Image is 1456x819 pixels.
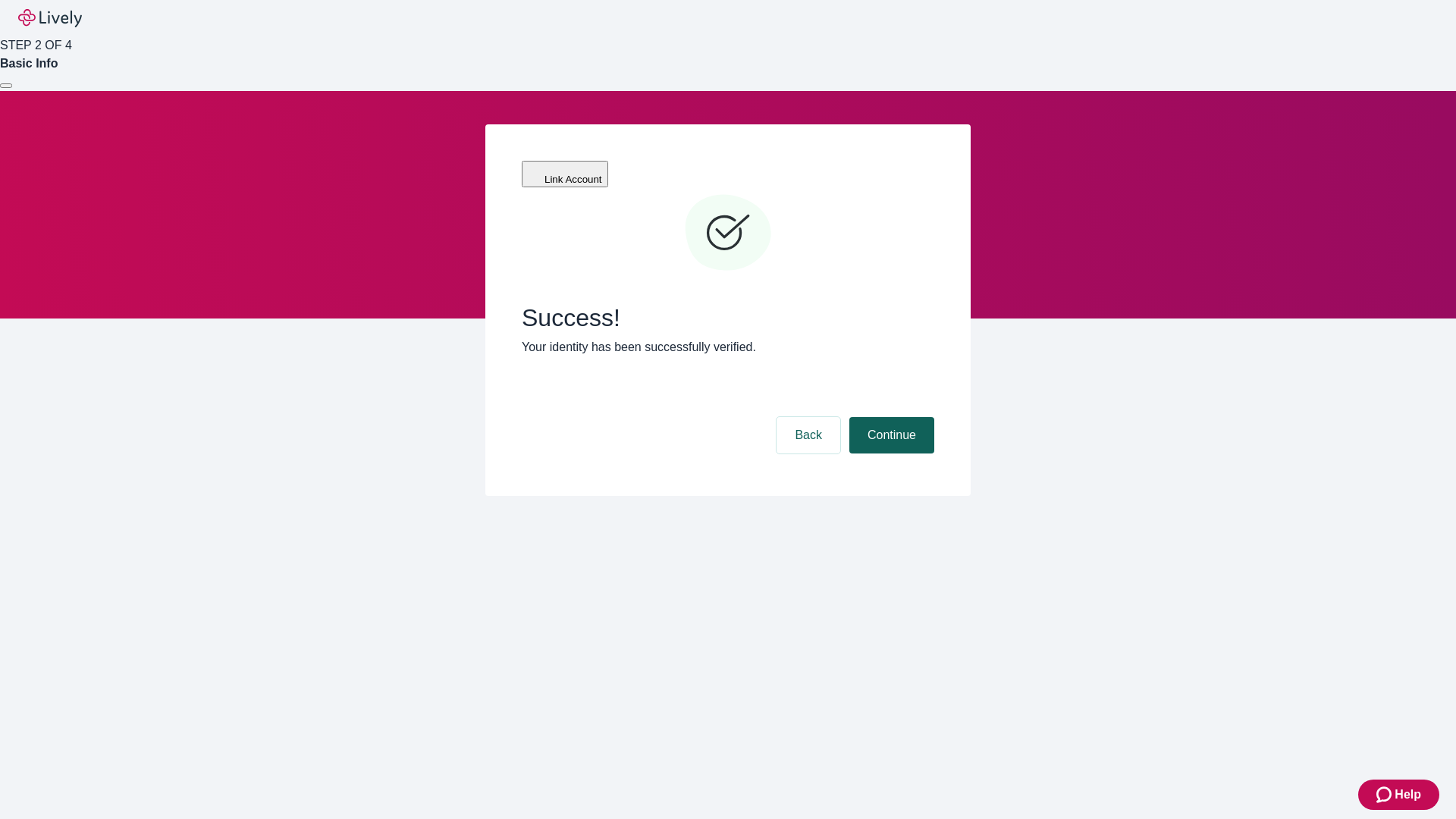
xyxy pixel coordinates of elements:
svg: Zendesk support icon [1376,786,1395,804]
span: Help [1395,786,1421,804]
button: Back [777,417,840,453]
p: Your identity has been successfully verified. [522,338,934,356]
span: Success! [522,303,934,332]
button: Link Account [522,161,608,187]
button: Continue [849,417,934,453]
svg: Checkmark icon [682,188,773,279]
img: Lively [18,9,82,27]
button: Zendesk support iconHelp [1358,780,1439,810]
